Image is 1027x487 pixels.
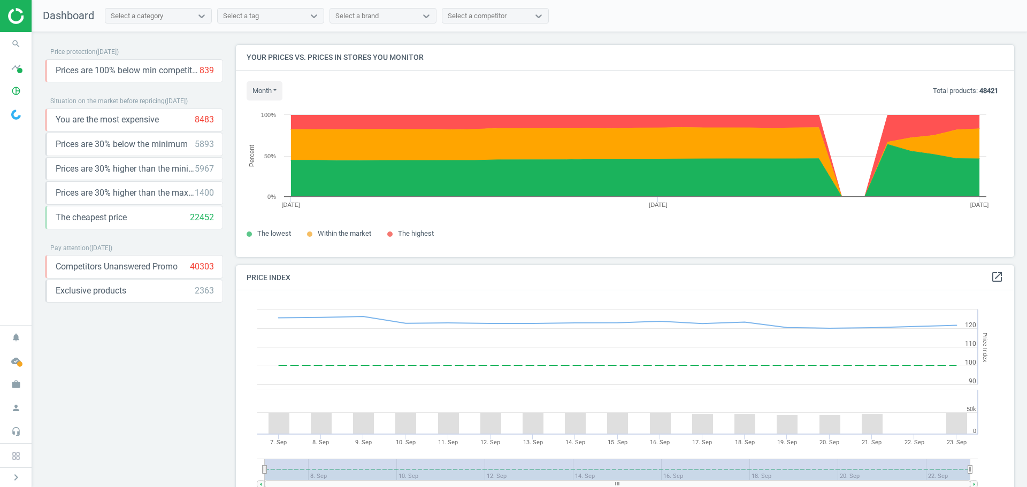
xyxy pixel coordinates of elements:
[111,11,163,21] div: Select a category
[190,212,214,223] div: 22452
[991,270,1003,283] i: open_in_new
[195,285,214,297] div: 2363
[195,138,214,150] div: 5893
[96,48,119,56] span: ( [DATE] )
[448,11,507,21] div: Select a competitor
[970,202,989,208] tspan: [DATE]
[6,34,26,54] i: search
[3,470,29,484] button: chevron_right
[261,112,276,118] text: 100%
[565,439,585,446] tspan: 14. Sep
[50,48,96,56] span: Price protection
[50,244,89,252] span: Pay attention
[6,374,26,395] i: work
[979,87,998,95] b: 48421
[777,439,797,446] tspan: 19. Sep
[195,163,214,175] div: 5967
[264,153,276,159] text: 50%
[650,439,670,446] tspan: 16. Sep
[165,97,188,105] span: ( [DATE] )
[396,439,416,446] tspan: 10. Sep
[947,439,967,446] tspan: 23. Sep
[6,327,26,347] i: notifications
[190,261,214,273] div: 40303
[50,97,165,105] span: Situation on the market before repricing
[608,439,627,446] tspan: 15. Sep
[480,439,500,446] tspan: 12. Sep
[6,57,26,78] i: timeline
[56,212,127,223] span: The cheapest price
[247,81,282,101] button: month
[56,187,195,199] span: Prices are 30% higher than the maximal
[965,340,976,347] text: 110
[933,86,998,96] p: Total products:
[438,439,458,446] tspan: 11. Sep
[10,471,22,484] i: chevron_right
[982,333,988,362] tspan: Price Index
[6,81,26,101] i: pie_chart_outlined
[969,377,976,385] text: 90
[965,321,976,329] text: 120
[318,229,371,237] span: Within the market
[282,202,301,208] tspan: [DATE]
[195,114,214,126] div: 8483
[523,439,543,446] tspan: 13. Sep
[89,244,112,252] span: ( [DATE] )
[312,439,329,446] tspan: 8. Sep
[56,285,126,297] span: Exclusive products
[11,110,21,120] img: wGWNvw8QSZomAAAAABJRU5ErkJggg==
[56,163,195,175] span: Prices are 30% higher than the minimum
[8,8,84,24] img: ajHJNr6hYgQAAAAASUVORK5CYII=
[200,65,214,76] div: 839
[6,351,26,371] i: cloud_done
[692,439,712,446] tspan: 17. Sep
[6,398,26,418] i: person
[56,261,178,273] span: Competitors Unanswered Promo
[335,11,379,21] div: Select a brand
[398,229,434,237] span: The highest
[236,265,1014,290] h4: Price Index
[967,406,976,413] text: 50k
[56,138,188,150] span: Prices are 30% below the minimum
[236,45,1014,70] h4: Your prices vs. prices in stores you monitor
[862,439,882,446] tspan: 21. Sep
[991,270,1003,284] a: open_in_new
[270,439,287,446] tspan: 7. Sep
[248,144,256,167] tspan: Percent
[56,114,159,126] span: You are the most expensive
[973,428,976,435] text: 0
[6,421,26,442] i: headset_mic
[195,187,214,199] div: 1400
[819,439,839,446] tspan: 20. Sep
[649,202,668,208] tspan: [DATE]
[965,359,976,366] text: 100
[56,65,200,76] span: Prices are 100% below min competitor
[43,9,94,22] span: Dashboard
[905,439,924,446] tspan: 22. Sep
[257,229,291,237] span: The lowest
[355,439,372,446] tspan: 9. Sep
[735,439,755,446] tspan: 18. Sep
[267,194,276,200] text: 0%
[223,11,259,21] div: Select a tag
